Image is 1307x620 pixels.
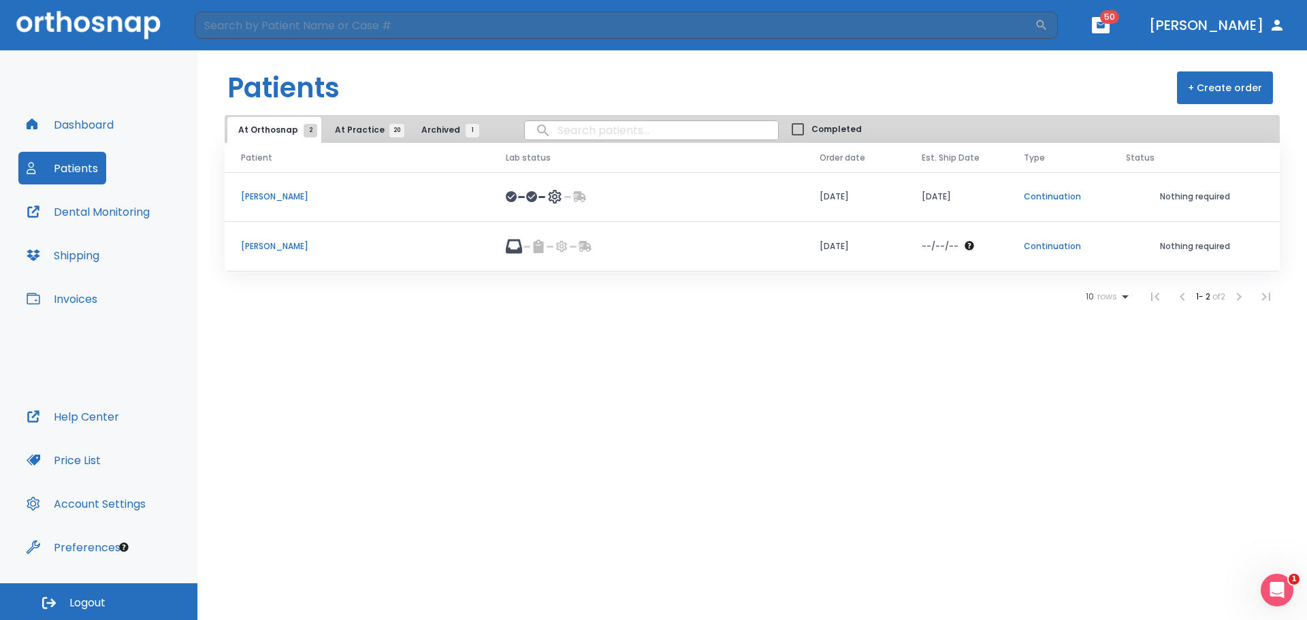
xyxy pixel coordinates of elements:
span: Lab status [506,152,551,164]
span: 50 [1100,10,1119,24]
input: search [525,117,778,144]
button: Price List [18,444,109,476]
p: Nothing required [1126,191,1263,203]
span: 1 [1289,574,1300,585]
span: Type [1024,152,1045,164]
button: Preferences [18,531,129,564]
div: tabs [227,117,486,143]
input: Search by Patient Name or Case # [195,12,1035,39]
p: [PERSON_NAME] [241,240,473,252]
span: Logout [69,595,106,610]
span: At Orthosnap [238,124,310,136]
p: Continuation [1024,240,1093,252]
button: Shipping [18,239,108,272]
span: Status [1126,152,1155,164]
span: At Practice [335,124,397,136]
button: Account Settings [18,487,154,520]
div: Tooltip anchor [118,541,130,553]
button: Dashboard [18,108,122,141]
h1: Patients [227,67,340,108]
button: Dental Monitoring [18,195,158,228]
span: Archived [421,124,472,136]
span: 20 [389,124,404,137]
p: [PERSON_NAME] [241,191,473,203]
td: [DATE] [905,172,1007,222]
span: 2 [304,124,317,137]
button: [PERSON_NAME] [1144,13,1291,37]
img: Orthosnap [16,11,161,39]
span: Completed [811,123,862,135]
button: Invoices [18,282,106,315]
span: Patient [241,152,272,164]
p: Continuation [1024,191,1093,203]
p: --/--/-- [922,240,958,252]
td: [DATE] [803,172,905,222]
span: 1 [466,124,479,137]
button: + Create order [1177,71,1273,104]
td: [DATE] [803,222,905,272]
div: The date will be available after approving treatment plan [922,240,991,252]
span: Order date [820,152,865,164]
button: Help Center [18,400,127,433]
p: Nothing required [1126,240,1263,252]
span: rows [1094,292,1117,301]
span: 10 [1086,292,1094,301]
iframe: Intercom live chat [1261,574,1293,606]
button: Patients [18,152,106,184]
span: 1 - 2 [1196,291,1212,302]
span: Est. Ship Date [922,152,980,164]
span: of 2 [1212,291,1225,302]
